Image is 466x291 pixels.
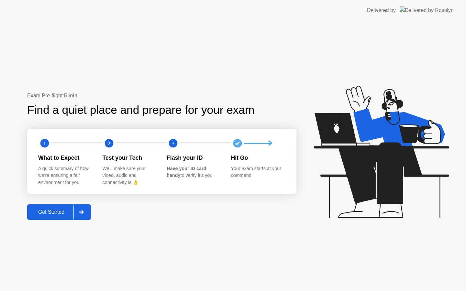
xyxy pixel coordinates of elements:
[103,165,157,186] div: We’ll make sure your video, audio and connectivity is 👌
[64,93,78,98] b: 5 min
[167,166,206,178] b: Have your ID card handy
[38,154,92,162] div: What to Expect
[172,140,174,146] text: 3
[107,140,110,146] text: 2
[38,165,92,186] div: A quick summary of how we’re ensuring a fair environment for you
[167,165,221,179] div: to verify it’s you
[103,154,157,162] div: Test your Tech
[43,140,46,146] text: 1
[367,6,396,14] div: Delivered by
[231,154,285,162] div: Hit Go
[400,6,454,14] img: Delivered by Rosalyn
[27,92,296,100] div: Exam Pre-flight:
[27,102,255,119] div: Find a quiet place and prepare for your exam
[167,154,221,162] div: Flash your ID
[29,209,73,215] div: Get Started
[231,165,285,179] div: Your exam starts at your command
[27,204,91,220] button: Get Started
